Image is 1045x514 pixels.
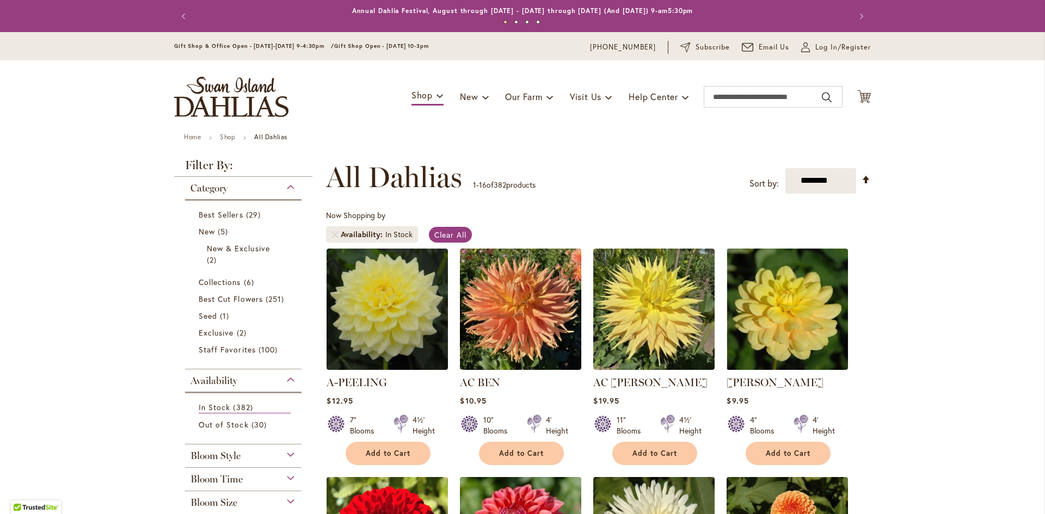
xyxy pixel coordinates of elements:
[199,310,291,321] a: Seed
[460,395,486,406] span: $10.95
[259,344,280,355] span: 100
[727,395,748,406] span: $9.95
[680,42,730,53] a: Subscribe
[218,226,231,237] span: 5
[199,209,291,220] a: Best Sellers
[220,310,232,321] span: 1
[617,414,647,436] div: 11" Blooms
[220,133,235,141] a: Shop
[514,20,518,24] button: 2 of 4
[199,311,217,321] span: Seed
[190,182,228,194] span: Category
[246,209,263,220] span: 29
[727,249,848,370] img: AHOY MATEY
[483,414,514,436] div: 10" Blooms
[479,179,487,190] span: 16
[199,419,249,430] span: Out of Stock
[766,449,810,458] span: Add to Cart
[199,277,241,287] span: Collections
[199,276,291,288] a: Collections
[327,376,387,389] a: A-PEELING
[244,276,257,288] span: 6
[593,249,715,370] img: AC Jeri
[696,42,730,53] span: Subscribe
[411,89,433,101] span: Shop
[327,395,353,406] span: $12.95
[590,42,656,53] a: [PHONE_NUMBER]
[679,414,702,436] div: 4½' Height
[199,293,291,305] a: Best Cut Flowers
[327,362,448,372] a: A-Peeling
[434,230,466,240] span: Clear All
[190,497,237,509] span: Bloom Size
[190,450,241,462] span: Bloom Style
[207,254,219,265] span: 2
[199,327,233,338] span: Exclusive
[199,419,291,430] a: Out of Stock 30
[593,376,708,389] a: AC [PERSON_NAME]
[199,344,256,355] span: Staff Favorites
[746,442,831,465] button: Add to Cart
[174,42,334,49] span: Gift Shop & Office Open - [DATE]-[DATE] 9-4:30pm /
[199,401,291,413] a: In Stock 382
[184,133,201,141] a: Home
[473,176,536,194] p: - of products
[815,42,871,53] span: Log In/Register
[331,231,338,238] a: Remove Availability In Stock
[199,327,291,338] a: Exclusive
[352,7,693,15] a: Annual Dahlia Festival, August through [DATE] - [DATE] through [DATE] (And [DATE]) 9-am5:30pm
[366,449,410,458] span: Add to Cart
[251,419,269,430] span: 30
[460,249,581,370] img: AC BEN
[334,42,429,49] span: Gift Shop Open - [DATE] 10-3pm
[199,209,243,220] span: Best Sellers
[632,449,677,458] span: Add to Cart
[174,77,288,117] a: store logo
[473,179,476,190] span: 1
[629,91,678,102] span: Help Center
[174,159,312,177] strong: Filter By:
[341,229,385,240] span: Availability
[499,449,544,458] span: Add to Cart
[199,294,263,304] span: Best Cut Flowers
[327,249,448,370] img: A-Peeling
[350,414,380,436] div: 7" Blooms
[479,442,564,465] button: Add to Cart
[207,243,270,253] span: New & Exclusive
[525,20,529,24] button: 3 of 4
[199,402,230,412] span: In Stock
[759,42,790,53] span: Email Us
[505,91,542,102] span: Our Farm
[233,401,255,413] span: 382
[429,227,472,243] a: Clear All
[413,414,435,436] div: 4½' Height
[546,414,568,436] div: 4' Height
[727,362,848,372] a: AHOY MATEY
[742,42,790,53] a: Email Us
[266,293,287,305] span: 251
[199,226,291,237] a: New
[727,376,823,389] a: [PERSON_NAME]
[494,179,506,190] span: 382
[207,243,282,265] a: New &amp; Exclusive
[174,5,196,27] button: Previous
[749,174,779,194] label: Sort by:
[190,473,243,485] span: Bloom Time
[237,327,249,338] span: 2
[593,362,715,372] a: AC Jeri
[536,20,540,24] button: 4 of 4
[326,210,385,220] span: Now Shopping by
[813,414,835,436] div: 4' Height
[326,161,462,194] span: All Dahlias
[750,414,780,436] div: 4" Blooms
[254,133,287,141] strong: All Dahlias
[199,226,215,237] span: New
[503,20,507,24] button: 1 of 4
[612,442,697,465] button: Add to Cart
[385,229,413,240] div: In Stock
[346,442,431,465] button: Add to Cart
[593,395,619,406] span: $19.95
[190,375,237,387] span: Availability
[460,376,500,389] a: AC BEN
[570,91,601,102] span: Visit Us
